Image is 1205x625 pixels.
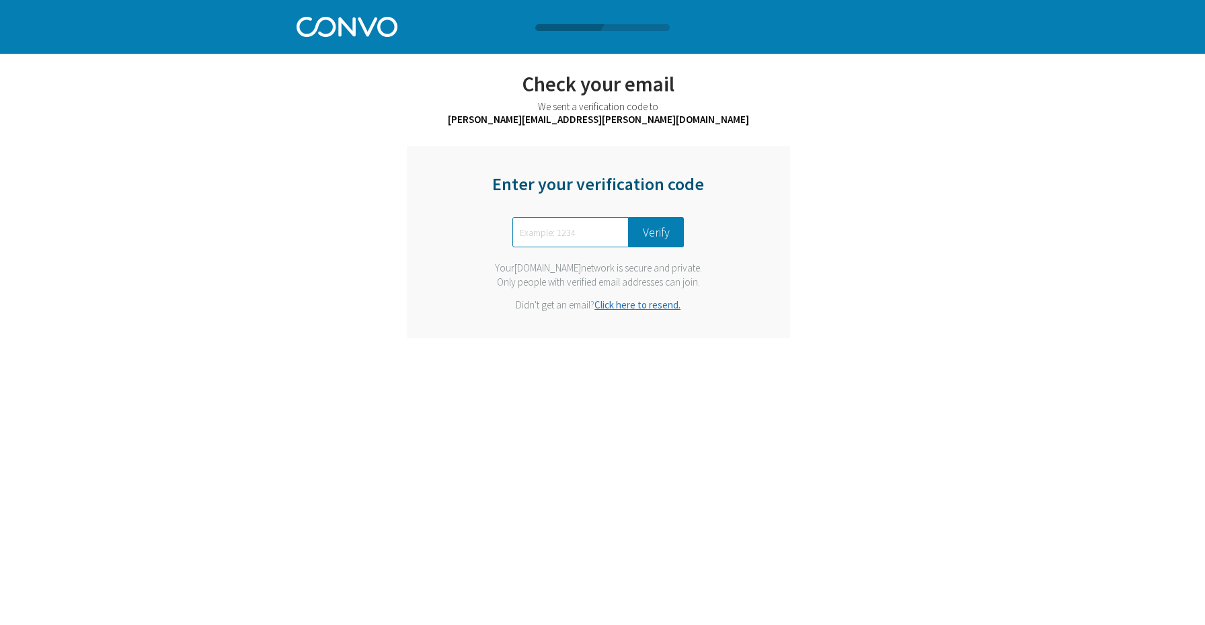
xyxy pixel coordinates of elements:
img: Convo Logo [297,13,397,37]
input: Example: 1234 [512,217,629,247]
div: Your network is secure and private. Only people with verified email addresses can join. [481,261,716,289]
span: [PERSON_NAME][EMAIL_ADDRESS][PERSON_NAME][DOMAIN_NAME] [448,113,749,126]
span: We sent a verification code to [538,100,658,113]
button: Verify [629,217,684,247]
div: Enter your verification code [481,173,716,208]
span: [DOMAIN_NAME] [514,261,581,274]
a: Click here to resend. [594,298,681,311]
div: Check your email [334,71,863,97]
div: Didn't get an email? [481,298,716,311]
